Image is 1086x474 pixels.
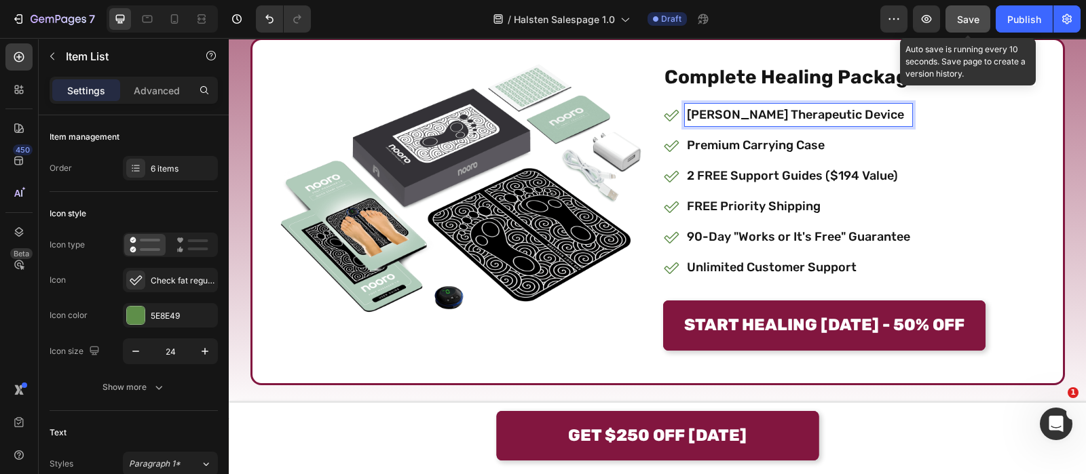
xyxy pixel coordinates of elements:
div: Rich Text Editor. Editing area: main [456,66,684,88]
span: Paragraph 1* [129,458,181,470]
div: Icon [50,274,66,286]
div: Styles [50,458,73,470]
span: 1 [1068,387,1079,398]
div: 5E8E49 [151,310,214,322]
div: Rich Text Editor. Editing area: main [456,188,684,210]
p: Advanced [134,83,180,98]
div: GET $250 OFF [DATE] [339,383,518,412]
div: Icon color [50,309,88,321]
div: Rich Text Editor. Editing area: main [456,218,684,241]
p: Premium Carrying Case [458,98,681,117]
p: 90-Day "Works or It's Free" Guarantee [458,190,681,208]
div: Rich Text Editor. Editing area: main [456,96,684,119]
p: complete healing package [436,25,811,54]
div: Icon style [50,208,86,220]
p: Item List [66,48,181,64]
div: START HEALING [DATE] - 50% OFF [455,273,736,302]
div: Icon type [50,239,85,251]
div: Beta [10,248,33,259]
span: Draft [661,13,681,25]
p: Unlimited Customer Support [458,220,681,239]
div: Rich Text Editor. Editing area: main [456,127,684,149]
div: Publish [1007,12,1041,26]
span: Halsten Salespage 1.0 [514,12,615,26]
span: Save [957,14,979,25]
p: Settings [67,83,105,98]
p: FREE Priority Shipping [458,159,681,178]
button: GET $250 OFF TODAY [267,373,590,422]
button: START HEALING TODAY - 50% OFF [434,262,757,312]
div: Item management [50,131,119,143]
button: Show more [50,375,218,399]
div: Undo/Redo [256,5,311,33]
p: [PERSON_NAME] Therapeutic Device [458,68,681,86]
span: / [508,12,511,26]
button: Save [945,5,990,33]
p: 2 FREE Support Guides ($194 Value) [458,129,681,147]
div: 450 [13,144,33,155]
img: gempages_548746873540707559-64f24ab8-91c1-4d27-a8f2-9f25bb229983.png [45,24,424,277]
button: 7 [5,5,101,33]
div: 6 items [151,163,214,175]
iframe: Intercom live chat [1040,408,1072,440]
div: Rich Text Editor. Editing area: main [456,157,684,180]
p: 7 [89,11,95,27]
iframe: To enrich screen reader interactions, please activate Accessibility in Grammarly extension settings [229,38,1086,474]
div: Text [50,427,67,439]
div: Check fat regular [151,275,214,287]
div: Order [50,162,72,174]
div: Show more [102,380,166,394]
div: Icon size [50,342,102,361]
button: Publish [996,5,1053,33]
